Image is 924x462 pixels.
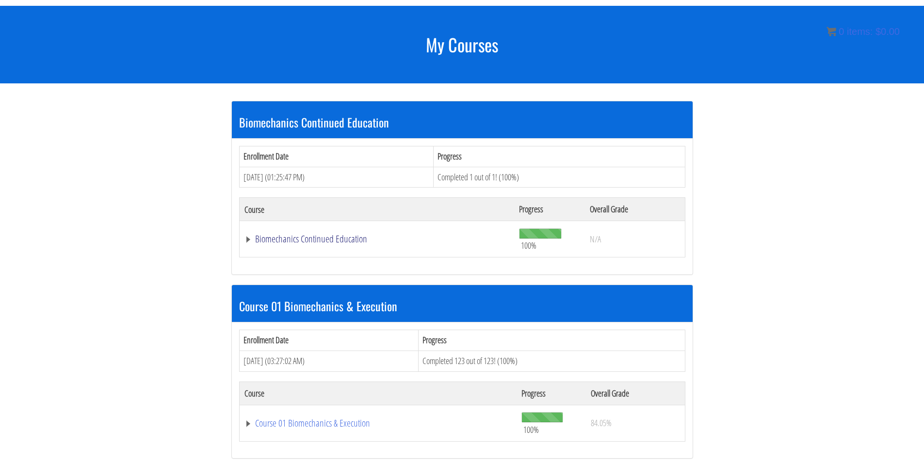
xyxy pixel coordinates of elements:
[239,167,434,188] td: [DATE] (01:25:47 PM)
[239,350,418,371] td: [DATE] (03:27:02 AM)
[521,240,536,251] span: 100%
[847,26,873,37] span: items:
[586,405,685,441] td: 84.05%
[827,27,836,36] img: icon11.png
[523,424,539,435] span: 100%
[239,116,685,128] h3: Biomechanics Continued Education
[586,382,685,405] th: Overall Grade
[239,300,685,312] h3: Course 01 Biomechanics & Execution
[517,382,586,405] th: Progress
[875,26,900,37] bdi: 0.00
[514,198,584,221] th: Progress
[418,330,685,351] th: Progress
[418,350,685,371] td: Completed 123 out of 123! (100%)
[875,26,881,37] span: $
[434,146,685,167] th: Progress
[827,26,900,37] a: 0 items: $0.00
[585,221,685,257] td: N/A
[239,382,517,405] th: Course
[239,146,434,167] th: Enrollment Date
[244,234,510,244] a: Biomechanics Continued Education
[239,330,418,351] th: Enrollment Date
[244,418,512,428] a: Course 01 Biomechanics & Execution
[434,167,685,188] td: Completed 1 out of 1! (100%)
[239,198,514,221] th: Course
[585,198,685,221] th: Overall Grade
[839,26,844,37] span: 0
